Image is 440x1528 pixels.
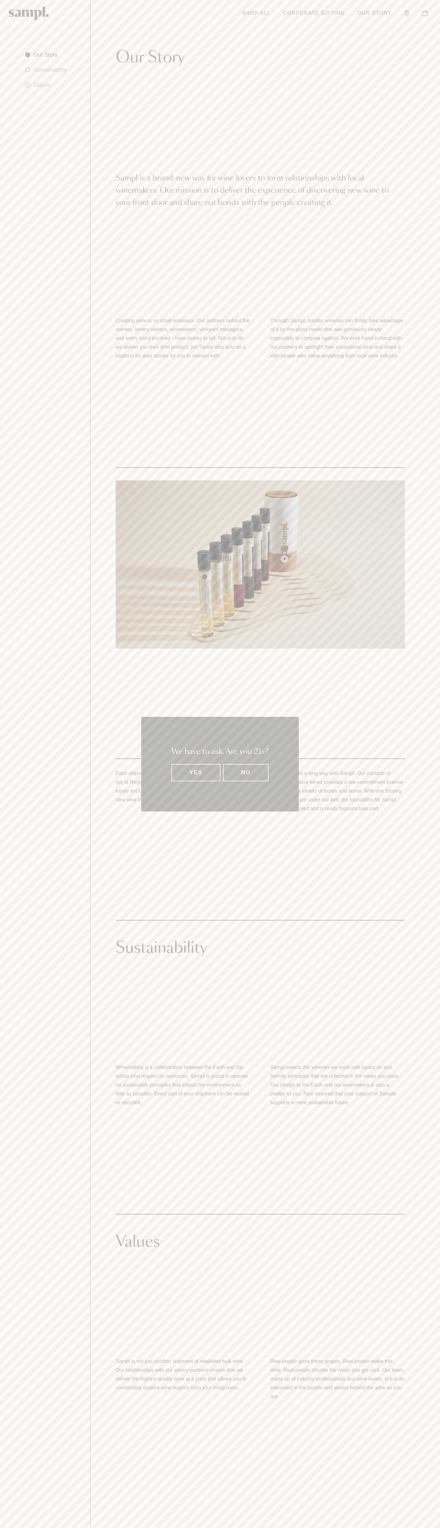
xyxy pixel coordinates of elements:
[25,65,67,74] a: Sustainability
[171,747,269,756] h2: We have to ask. Are you 21+?
[223,764,269,781] button: No
[354,6,395,20] a: Our Story
[280,6,348,20] a: Corporate Gifting
[25,80,67,89] a: Values
[239,6,274,20] a: Shop All
[171,764,220,781] button: Yes
[9,6,49,20] img: Sampl logo
[25,50,67,59] a: Our Story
